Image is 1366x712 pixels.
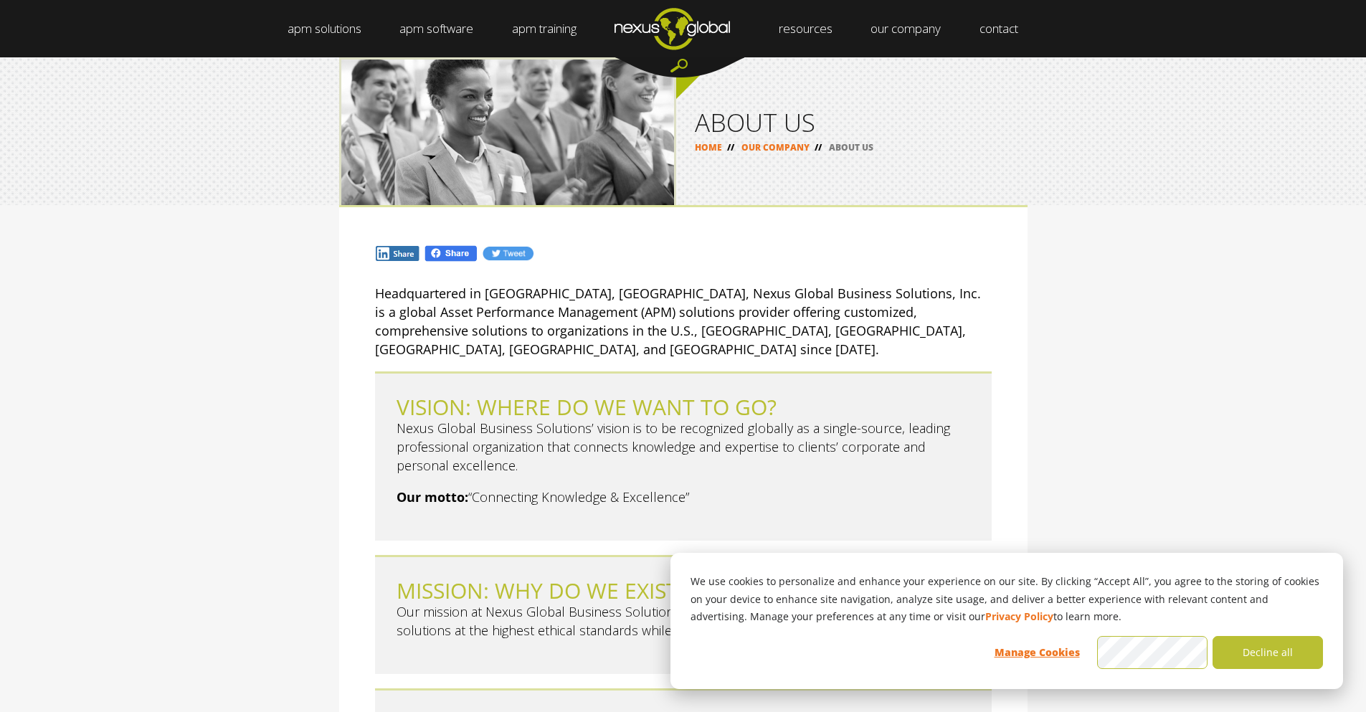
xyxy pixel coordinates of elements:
[375,284,992,359] p: Headquartered in [GEOGRAPHIC_DATA], [GEOGRAPHIC_DATA], Nexus Global Business Solutions, Inc. is a...
[691,573,1323,626] p: We use cookies to personalize and enhance your experience on our site. By clicking “Accept All”, ...
[375,245,421,262] img: In.jpg
[810,141,827,153] span: //
[482,245,533,262] img: Tw.jpg
[982,636,1092,669] button: Manage Cookies
[1213,636,1323,669] button: Decline all
[670,553,1343,689] div: Cookie banner
[397,488,970,506] p: “Connecting Knowledge & Excellence”
[1097,636,1208,669] button: Accept all
[397,488,468,505] strong: Our motto:
[985,608,1053,626] a: Privacy Policy
[741,141,810,153] a: OUR COMPANY
[397,602,970,640] p: Our mission at Nexus Global Business Solutions is to deliver quantifiable, benefits-driven soluti...
[397,419,970,475] p: Nexus Global Business Solutions’ vision is to be recognized globally as a single-source, leading ...
[695,141,722,153] a: HOME
[397,395,970,419] h2: VISION: WHERE DO WE WANT TO GO?
[722,141,739,153] span: //
[424,245,478,262] img: Fb.png
[695,110,1009,135] h1: ABOUT US
[397,579,970,602] h2: MISSION: WHY DO WE EXIST?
